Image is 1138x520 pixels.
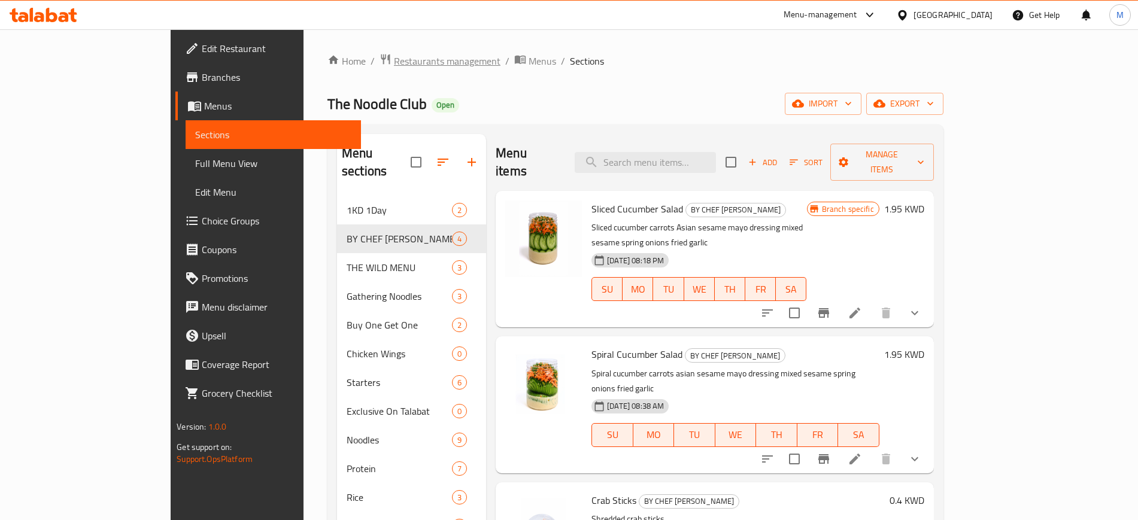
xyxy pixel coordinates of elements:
[1116,8,1124,22] span: M
[347,232,452,246] span: BY CHEF [PERSON_NAME]
[202,300,351,314] span: Menu disclaimer
[679,426,711,443] span: TU
[452,404,467,418] div: items
[890,492,924,509] h6: 0.4 KWD
[914,8,993,22] div: [GEOGRAPHIC_DATA]
[840,147,924,177] span: Manage items
[602,255,669,266] span: [DATE] 08:18 PM
[453,434,466,446] span: 9
[591,345,682,363] span: Spiral Cucumber Salad
[744,153,782,172] span: Add item
[453,492,466,503] span: 3
[794,96,852,111] span: import
[686,203,785,217] span: BY CHEF [PERSON_NAME]
[900,445,929,473] button: show more
[591,423,633,447] button: SU
[202,70,351,84] span: Branches
[452,232,467,246] div: items
[718,150,744,175] span: Select section
[639,494,739,508] span: BY CHEF [PERSON_NAME]
[347,232,452,246] div: BY CHEF JOMANA JAFFAR
[186,149,360,178] a: Full Menu View
[782,153,830,172] span: Sort items
[591,366,879,396] p: Spiral cucumber carrots asian sesame mayo dressing mixed sesame spring onions fried garlic
[347,461,452,476] span: Protein
[202,329,351,343] span: Upsell
[453,205,466,216] span: 2
[175,34,360,63] a: Edit Restaurant
[327,90,427,117] span: The Noodle Club
[177,439,232,455] span: Get support on:
[453,233,466,245] span: 4
[715,277,745,301] button: TH
[347,375,452,390] div: Starters
[347,318,452,332] span: Buy One Get One
[337,397,486,425] div: Exclusive On Talabat0
[186,178,360,206] a: Edit Menu
[347,404,452,418] span: Exclusive On Talabat
[597,426,628,443] span: SU
[175,379,360,408] a: Grocery Checklist
[347,260,452,275] span: THE WILD MENU
[653,277,684,301] button: TU
[175,264,360,293] a: Promotions
[347,289,452,303] span: Gathering Noodles
[175,293,360,321] a: Menu disclaimer
[715,423,757,447] button: WE
[195,127,351,142] span: Sections
[453,348,466,360] span: 0
[452,433,467,447] div: items
[633,423,675,447] button: MO
[347,346,452,361] span: Chicken Wings
[452,318,467,332] div: items
[872,445,900,473] button: delete
[575,152,716,173] input: search
[175,235,360,264] a: Coupons
[602,400,669,412] span: [DATE] 08:38 AM
[452,490,467,504] div: items
[452,461,467,476] div: items
[790,156,823,169] span: Sort
[202,271,351,285] span: Promotions
[453,406,466,417] span: 0
[830,144,934,181] button: Manage items
[756,423,797,447] button: TH
[337,483,486,512] div: Rice3
[685,203,786,217] div: BY CHEF JOMANA JAFFAR
[627,281,648,298] span: MO
[746,156,779,169] span: Add
[337,224,486,253] div: BY CHEF [PERSON_NAME]4
[337,311,486,339] div: Buy One Get One2
[337,253,486,282] div: THE WILD MENU3
[623,277,653,301] button: MO
[782,446,807,472] span: Select to update
[802,426,834,443] span: FR
[496,144,560,180] h2: Menu items
[684,277,715,301] button: WE
[685,348,785,363] div: BY CHEF JOMANA JAFFAR
[457,148,486,177] button: Add section
[785,93,861,115] button: import
[347,433,452,447] span: Noodles
[327,53,943,69] nav: breadcrumb
[838,423,879,447] button: SA
[744,153,782,172] button: Add
[797,423,839,447] button: FR
[908,452,922,466] svg: Show Choices
[750,281,771,298] span: FR
[720,281,741,298] span: TH
[453,377,466,388] span: 6
[453,291,466,302] span: 3
[177,419,206,434] span: Version:
[848,452,862,466] a: Edit menu item
[848,306,862,320] a: Edit menu item
[208,419,227,434] span: 1.0.0
[674,423,715,447] button: TU
[843,426,875,443] span: SA
[337,196,486,224] div: 1KD 1Day2
[505,54,509,68] li: /
[337,454,486,483] div: Protein7
[380,53,500,69] a: Restaurants management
